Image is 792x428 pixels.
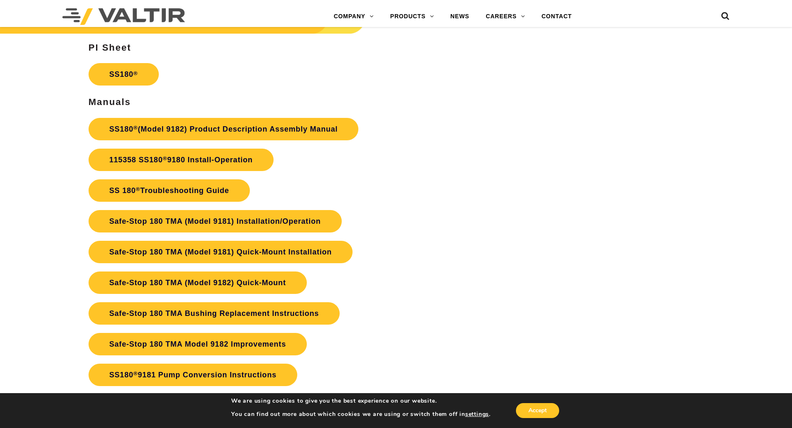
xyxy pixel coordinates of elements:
a: SS 180®Troubleshooting Guide [89,179,250,202]
a: COMPANY [326,8,382,25]
sup: ® [133,125,138,131]
a: NEWS [442,8,477,25]
img: Valtir [62,8,185,25]
strong: Manuals [89,97,131,107]
sup: ® [133,70,138,76]
a: Safe-Stop 180 TMA Bushing Replacement Instructions [89,302,340,325]
sup: ® [136,186,141,192]
a: Safe-Stop 180 TMA (Model 9182) Quick-Mount [89,271,307,294]
p: We are using cookies to give you the best experience on our website. [231,397,491,405]
sup: ® [133,370,138,377]
a: Safe-Stop 180 TMA (Model 9181) Installation/Operation [89,210,342,232]
a: SS180®9181 Pump Conversion Instructions [89,364,297,386]
a: CONTACT [533,8,580,25]
a: 115358 SS180®9180 Install-Operation [89,149,274,171]
a: PRODUCTS [382,8,442,25]
a: SS180®(Model 9182) Product Description Assembly Manual [89,118,359,140]
a: Safe-Stop 180 TMA (Model 9181) Quick-Mount Installation [89,241,353,263]
sup: ® [163,155,167,161]
button: Accept [516,403,559,418]
a: CAREERS [478,8,533,25]
p: You can find out more about which cookies we are using or switch them off in . [231,411,491,418]
a: Safe-Stop 180 TMA Model 9182 Improvements [89,333,307,355]
button: settings [465,411,489,418]
strong: PI Sheet [89,42,131,53]
a: SS180® [89,63,159,86]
